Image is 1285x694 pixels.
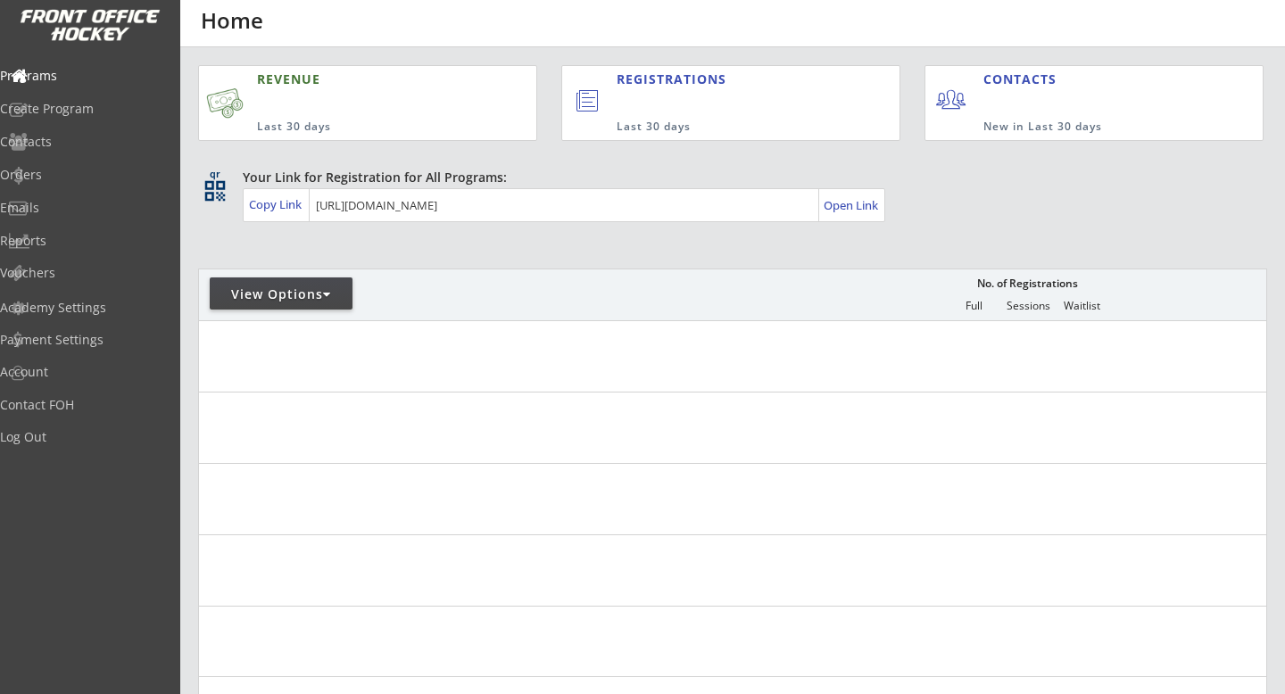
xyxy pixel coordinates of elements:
div: Full [947,300,1000,312]
div: CONTACTS [983,70,1065,88]
div: Waitlist [1055,300,1108,312]
div: New in Last 30 days [983,120,1180,135]
div: No. of Registrations [972,277,1082,290]
div: REVENUE [257,70,454,88]
div: View Options [210,285,352,303]
div: Your Link for Registration for All Programs: [243,169,1212,186]
div: Last 30 days [257,120,454,135]
div: Sessions [1001,300,1055,312]
div: Last 30 days [617,120,826,135]
a: Open Link [824,193,880,218]
div: Open Link [824,198,880,213]
div: REGISTRATIONS [617,70,820,88]
button: qr_code [202,178,228,204]
div: Copy Link [249,196,305,212]
div: qr [203,169,225,180]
